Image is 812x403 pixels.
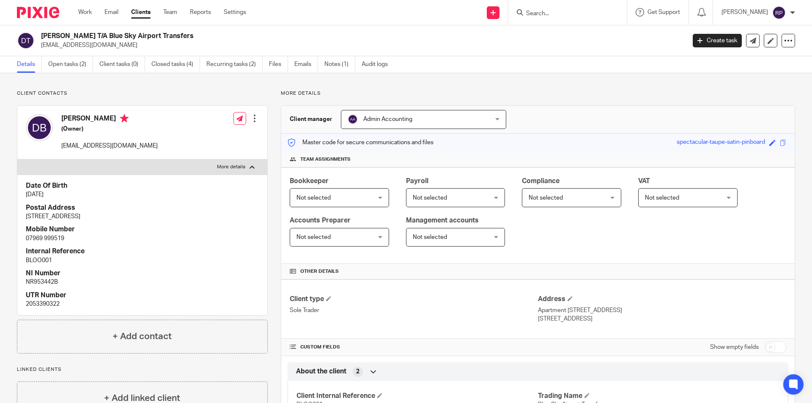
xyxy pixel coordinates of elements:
[538,315,786,323] p: [STREET_ADDRESS]
[290,306,538,315] p: Sole Trader
[296,367,346,376] span: About the client
[529,195,563,201] span: Not selected
[26,291,259,300] h4: UTR Number
[112,330,172,343] h4: + Add contact
[99,56,145,73] a: Client tasks (0)
[538,392,779,400] h4: Trading Name
[647,9,680,15] span: Get Support
[362,56,394,73] a: Audit logs
[26,278,259,286] p: NR953442B
[26,300,259,308] p: 2053390322
[206,56,263,73] a: Recurring tasks (2)
[41,41,680,49] p: [EMAIL_ADDRESS][DOMAIN_NAME]
[17,7,59,18] img: Pixie
[26,225,259,234] h4: Mobile Number
[406,217,479,224] span: Management accounts
[290,217,351,224] span: Accounts Preparer
[290,295,538,304] h4: Client type
[26,247,259,256] h4: Internal Reference
[151,56,200,73] a: Closed tasks (4)
[104,8,118,16] a: Email
[356,367,359,376] span: 2
[363,116,412,122] span: Admin Accounting
[26,203,259,212] h4: Postal Address
[677,138,765,148] div: spectacular-taupe-satin-pinboard
[290,344,538,351] h4: CUSTOM FIELDS
[721,8,768,16] p: [PERSON_NAME]
[61,125,158,133] h5: (Owner)
[48,56,93,73] a: Open tasks (2)
[26,190,259,199] p: [DATE]
[41,32,552,41] h2: [PERSON_NAME] T/A Blue Sky Airport Transfers
[288,138,433,147] p: Master code for secure communications and files
[217,164,245,170] p: More details
[26,256,259,265] p: BLOO001
[300,156,351,163] span: Team assignments
[120,114,129,123] i: Primary
[300,268,339,275] span: Other details
[296,234,331,240] span: Not selected
[26,234,259,243] p: 07969 999519
[17,56,42,73] a: Details
[281,90,795,97] p: More details
[17,32,35,49] img: svg%3E
[61,142,158,150] p: [EMAIL_ADDRESS][DOMAIN_NAME]
[290,178,329,184] span: Bookkeeper
[131,8,151,16] a: Clients
[61,114,158,125] h4: [PERSON_NAME]
[413,195,447,201] span: Not selected
[710,343,759,351] label: Show empty fields
[26,212,259,221] p: [STREET_ADDRESS]
[538,306,786,315] p: Apartment [STREET_ADDRESS]
[638,178,650,184] span: VAT
[538,295,786,304] h4: Address
[324,56,355,73] a: Notes (1)
[78,8,92,16] a: Work
[163,8,177,16] a: Team
[296,195,331,201] span: Not selected
[26,114,53,141] img: svg%3E
[190,8,211,16] a: Reports
[224,8,246,16] a: Settings
[772,6,786,19] img: svg%3E
[26,181,259,190] h4: Date Of Birth
[645,195,679,201] span: Not selected
[413,234,447,240] span: Not selected
[296,392,538,400] h4: Client Internal Reference
[290,115,332,123] h3: Client manager
[525,10,601,18] input: Search
[294,56,318,73] a: Emails
[693,34,742,47] a: Create task
[26,269,259,278] h4: NI Number
[269,56,288,73] a: Files
[406,178,428,184] span: Payroll
[17,366,268,373] p: Linked clients
[17,90,268,97] p: Client contacts
[348,114,358,124] img: svg%3E
[522,178,560,184] span: Compliance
